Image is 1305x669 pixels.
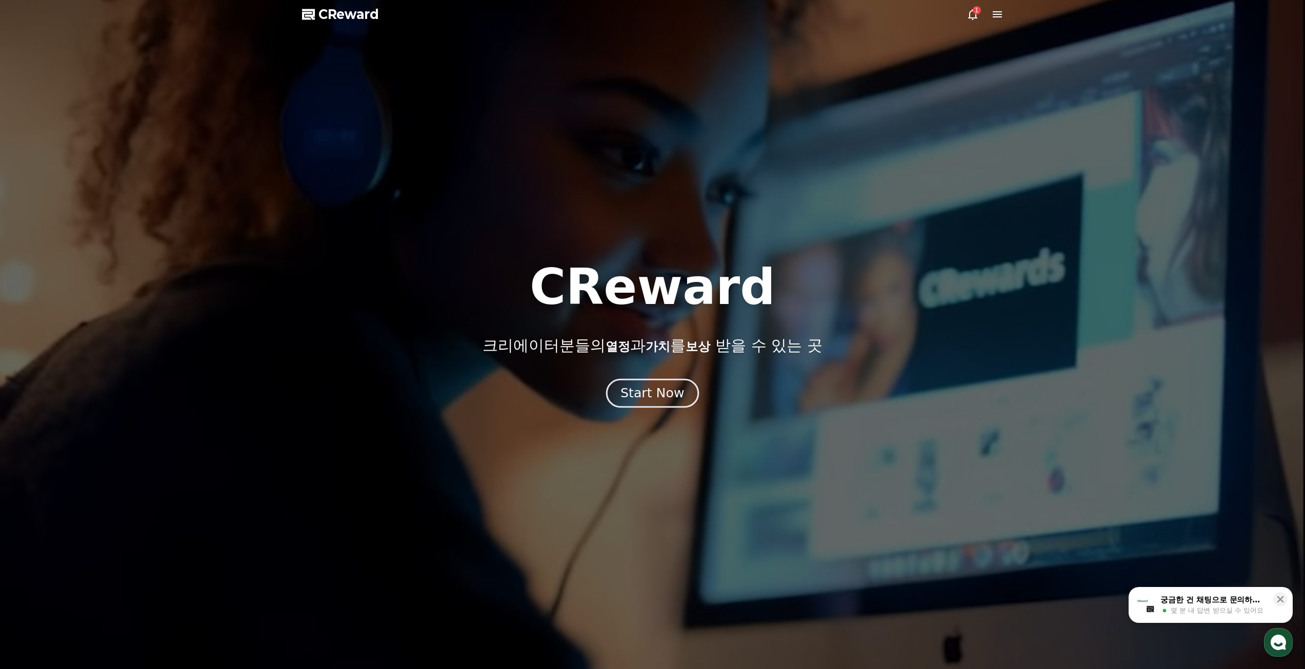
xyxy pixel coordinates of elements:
[606,378,699,408] button: Start Now
[973,6,981,14] div: 1
[302,6,379,23] a: CReward
[606,339,630,354] span: 열정
[32,340,38,349] span: 홈
[132,325,197,351] a: 설정
[646,339,670,354] span: 가치
[3,325,68,351] a: 홈
[483,336,822,355] p: 크리에이터분들의 과 를 받을 수 있는 곳
[530,262,775,312] h1: CReward
[967,8,979,21] a: 1
[318,6,379,23] span: CReward
[608,390,697,399] a: Start Now
[68,325,132,351] a: 대화
[94,341,106,349] span: 대화
[158,340,171,349] span: 설정
[686,339,710,354] span: 보상
[620,384,684,402] div: Start Now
